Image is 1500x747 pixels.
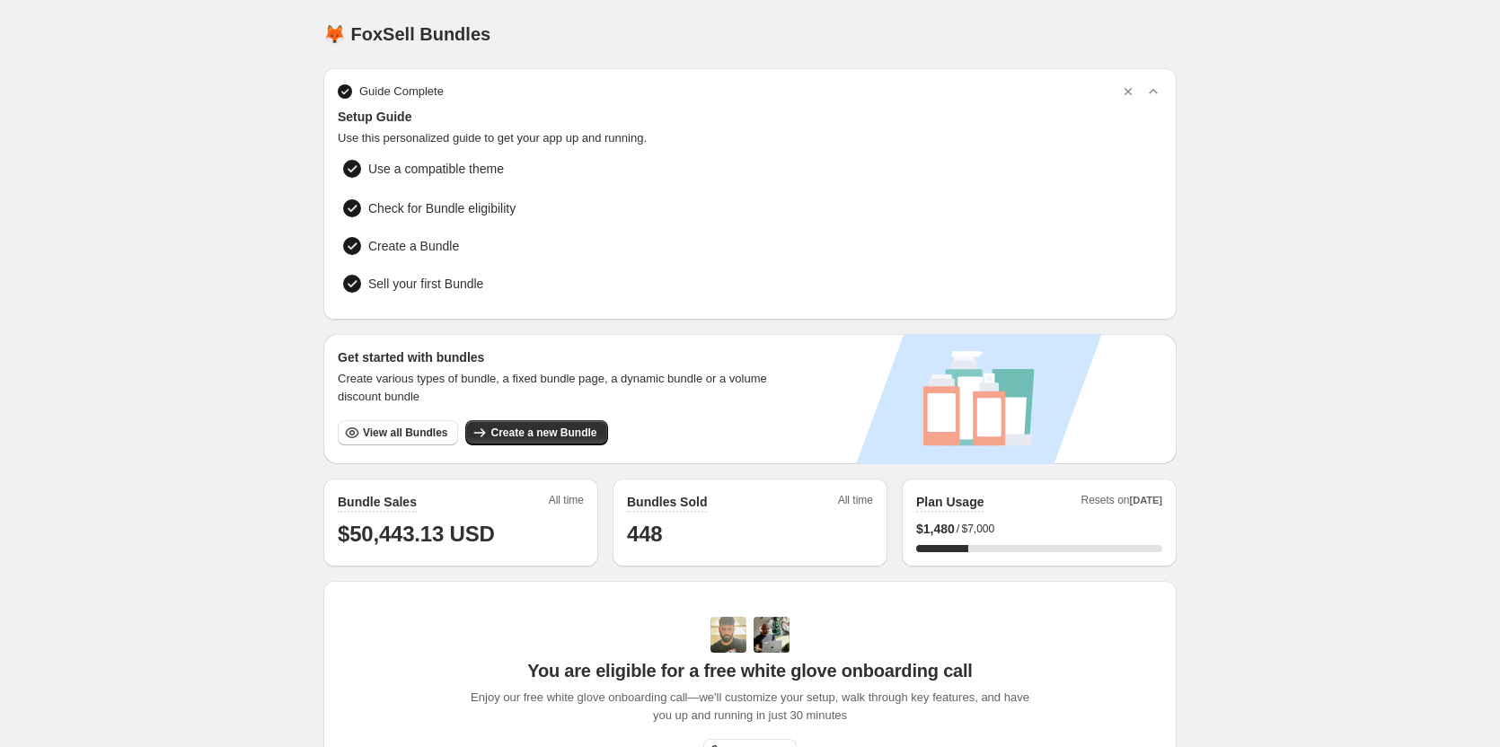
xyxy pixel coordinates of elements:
[368,199,516,217] span: Check for Bundle eligibility
[368,160,1041,178] span: Use a compatible theme
[338,520,584,549] h1: $50,443.13 USD
[338,108,1162,126] span: Setup Guide
[838,493,873,513] span: All time
[368,275,627,293] span: Sell your first Bundle
[961,522,994,536] span: $7,000
[338,370,784,406] span: Create various types of bundle, a fixed bundle page, a dynamic bundle or a volume discount bundle
[338,493,417,511] h2: Bundle Sales
[368,237,459,255] span: Create a Bundle
[754,617,790,653] img: Prakhar
[462,689,1039,725] span: Enjoy our free white glove onboarding call—we'll customize your setup, walk through key features,...
[363,426,447,440] span: View all Bundles
[710,617,746,653] img: Adi
[338,129,1162,147] span: Use this personalized guide to get your app up and running.
[627,520,873,549] h1: 448
[916,493,984,511] h2: Plan Usage
[338,348,784,366] h3: Get started with bundles
[1130,495,1162,505] span: [DATE]
[359,83,444,101] span: Guide Complete
[916,520,955,538] span: $ 1,480
[627,493,707,511] h2: Bundles Sold
[1081,493,1163,513] span: Resets on
[323,23,490,45] h1: 🦊 FoxSell Bundles
[549,493,584,513] span: All time
[527,660,972,681] span: You are eligible for a free white glove onboarding call
[465,420,607,445] button: Create a new Bundle
[490,426,596,440] span: Create a new Bundle
[916,520,1162,538] div: /
[338,420,458,445] button: View all Bundles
